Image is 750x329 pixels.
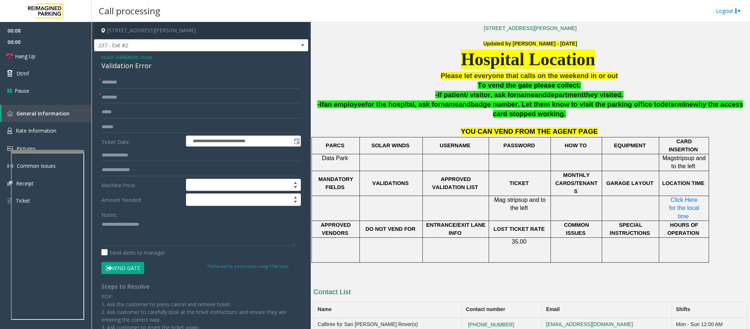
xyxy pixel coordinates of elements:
span: - [114,53,153,60]
span: name [441,100,459,108]
span: To vend the gate please collect: [478,81,581,89]
span: Validation Issue [116,53,153,61]
a: [STREET_ADDRESS][PERSON_NAME] [484,25,577,31]
th: Name [314,302,462,318]
span: CARD INSERTION [669,138,698,152]
span: PARCS [326,143,344,148]
span: and [534,91,546,99]
span: Increase value [290,179,301,185]
span: APPROVED VALIDATION LIST [432,176,478,190]
a: Logout [716,7,741,15]
h3: Call processing [95,2,164,20]
span: Pictures [16,145,36,152]
span: USERNAME [440,143,470,148]
th: Contact number [462,302,542,318]
span: PASSWORD [503,143,535,148]
span: and [459,100,471,108]
span: Mag [663,155,674,161]
span: determine [660,100,693,108]
span: SPECIAL INSTRUCTIONS [610,222,650,236]
span: SOLAR WINDS [372,143,410,148]
span: -If [317,100,324,108]
h4: Steps to Resolve [101,283,301,290]
span: department [546,91,584,99]
div: Mon - Sun 12:00 AM [676,322,743,328]
img: 'icon' [7,163,13,169]
img: 'icon' [7,197,12,204]
span: why the access card stopped working. [493,100,743,118]
span: Toggle popup [292,136,301,146]
img: 'icon' [7,111,13,116]
span: they visited. [584,91,623,99]
div: Validation Error [101,61,301,71]
span: ip [514,197,518,203]
span: GARAGE LAYOUT [606,180,653,186]
th: Shifts [672,302,747,318]
label: Machine Price: [100,179,184,191]
span: TICKET [510,180,529,186]
span: MANDATORY FIELDS [318,176,355,190]
h4: [STREET_ADDRESS][PERSON_NAME] [94,22,308,39]
span: HOURS OF OPERATION [667,222,699,236]
span: VALIDATIONS [372,180,408,186]
span: s [518,197,521,203]
span: Decrease value [290,185,301,191]
span: Rate Information [16,127,56,134]
span: r [512,197,514,203]
span: 237 - Exit #2 [94,40,265,51]
span: Increase value [290,194,301,200]
span: Decrease value [290,200,301,206]
span: Pause [15,87,29,95]
span: EQUIPMENT [614,143,646,148]
span: . Let them know to visit the parking office to [518,100,660,108]
span: name [516,91,534,99]
small: Vend will be performed using 119# tone [207,263,289,269]
button: Vend Gate [101,262,144,274]
label: Notes: [101,208,117,219]
h3: Contact List [313,287,747,299]
span: Please let everyone that calls on the weekend in or out [441,72,618,80]
span: Click Here for the local time [669,197,701,219]
span: Hang Up [15,52,36,60]
span: Issue [101,53,114,61]
span: Hospital Location [461,49,595,69]
img: 'icon' [7,146,13,151]
span: MONTHLY CARDS/TENANTS [555,172,598,195]
span: COMMON ISSUES [564,222,590,236]
label: Ticket Date: [100,136,184,147]
label: Amount Needed: [100,193,184,206]
a: Click Here for the local time [669,197,701,219]
span: LOCATION TIME [662,180,705,186]
span: badge number [471,100,518,108]
span: LOST TICKET RATE [493,226,545,232]
span: ENTRANCE/EXIT LANE INFO [426,222,487,236]
span: DO NOT VEND FOR [365,226,415,232]
span: Mag st [494,197,512,203]
label: Send alerts to manager [101,249,165,256]
span: General Information [16,110,70,117]
span: HOW TO [565,143,587,148]
span: Dtmf [16,70,29,77]
img: 'icon' [7,181,12,186]
a: General Information [1,105,92,122]
span: Data Park [322,155,348,161]
span: an employee [324,100,365,108]
span: YOU CAN VEND FROM THE AGENT PAGE [461,127,598,135]
span: for the hospital, ask for [365,100,441,108]
button: [PHONE_NUMBER] [466,322,516,328]
span: 35.00 [512,239,526,245]
span: APPROVED VENDORS [321,222,352,236]
b: Updated by [PERSON_NAME] - [DATE] [483,41,577,47]
span: strips [674,155,688,161]
img: logout [735,7,741,15]
a: [EMAIL_ADDRESS][DOMAIN_NAME] [546,321,633,327]
img: 'icon' [7,127,12,134]
span: -If patient/ visitor, ask for [435,91,516,99]
th: Email [542,302,672,318]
